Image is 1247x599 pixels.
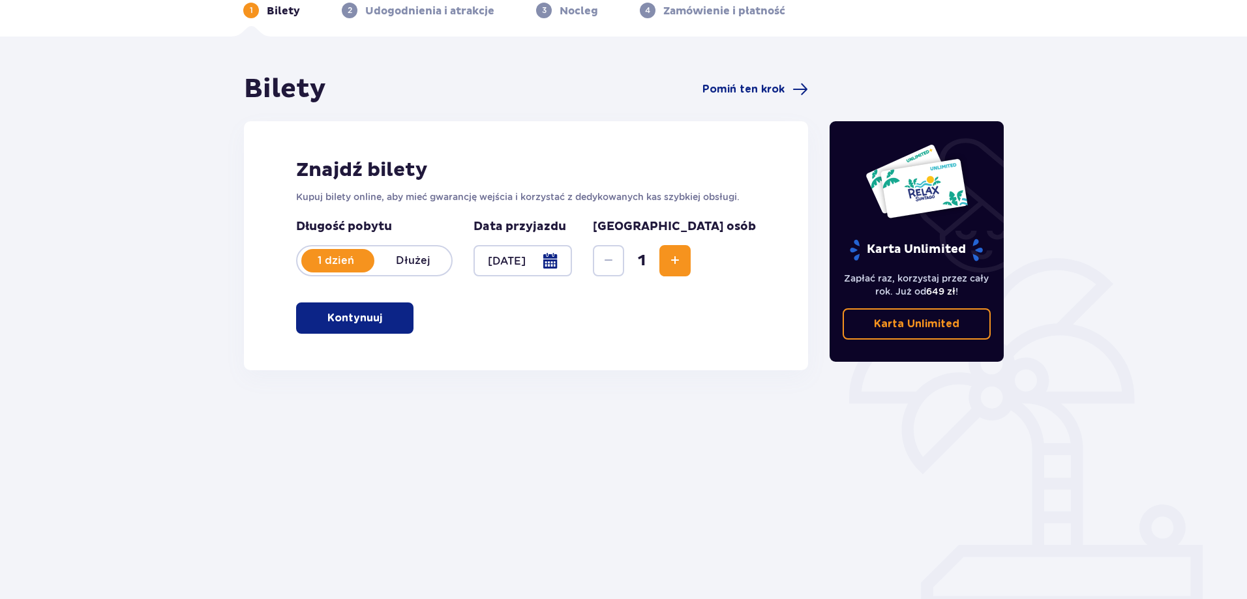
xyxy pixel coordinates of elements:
[297,254,374,268] p: 1 dzień
[560,4,598,18] p: Nocleg
[296,158,756,183] h2: Znajdź bilety
[874,317,959,331] p: Karta Unlimited
[702,81,808,97] a: Pomiń ten krok
[542,5,547,16] p: 3
[640,3,785,18] div: 4Zamówienie i płatność
[593,219,756,235] p: [GEOGRAPHIC_DATA] osób
[536,3,598,18] div: 3Nocleg
[296,190,756,203] p: Kupuj bilety online, aby mieć gwarancję wejścia i korzystać z dedykowanych kas szybkiej obsługi.
[663,4,785,18] p: Zamówienie i płatność
[926,286,955,297] span: 649 zł
[327,311,382,325] p: Kontynuuj
[267,4,300,18] p: Bilety
[702,82,785,96] span: Pomiń ten krok
[243,3,300,18] div: 1Bilety
[593,245,624,276] button: Zmniejsz
[849,239,984,261] p: Karta Unlimited
[296,302,413,334] button: Kontynuuj
[250,5,253,16] p: 1
[645,5,650,16] p: 4
[659,245,691,276] button: Zwiększ
[374,254,451,268] p: Dłużej
[342,3,494,18] div: 2Udogodnienia i atrakcje
[348,5,352,16] p: 2
[244,73,326,106] h1: Bilety
[865,143,969,219] img: Dwie karty całoroczne do Suntago z napisem 'UNLIMITED RELAX', na białym tle z tropikalnymi liśćmi...
[843,272,991,298] p: Zapłać raz, korzystaj przez cały rok. Już od !
[296,219,453,235] p: Długość pobytu
[473,219,566,235] p: Data przyjazdu
[627,251,657,270] span: 1
[843,308,991,340] a: Karta Unlimited
[365,4,494,18] p: Udogodnienia i atrakcje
